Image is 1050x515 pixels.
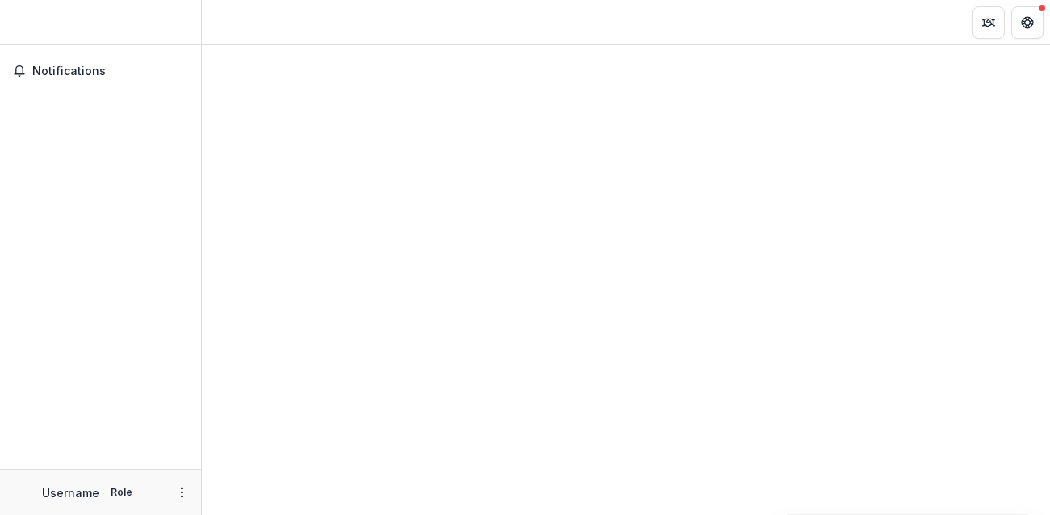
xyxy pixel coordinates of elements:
span: Notifications [32,65,188,78]
p: Username [42,484,99,501]
button: More [172,483,191,502]
button: Partners [972,6,1005,39]
p: Role [106,485,137,500]
button: Get Help [1011,6,1044,39]
button: Notifications [6,58,195,84]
